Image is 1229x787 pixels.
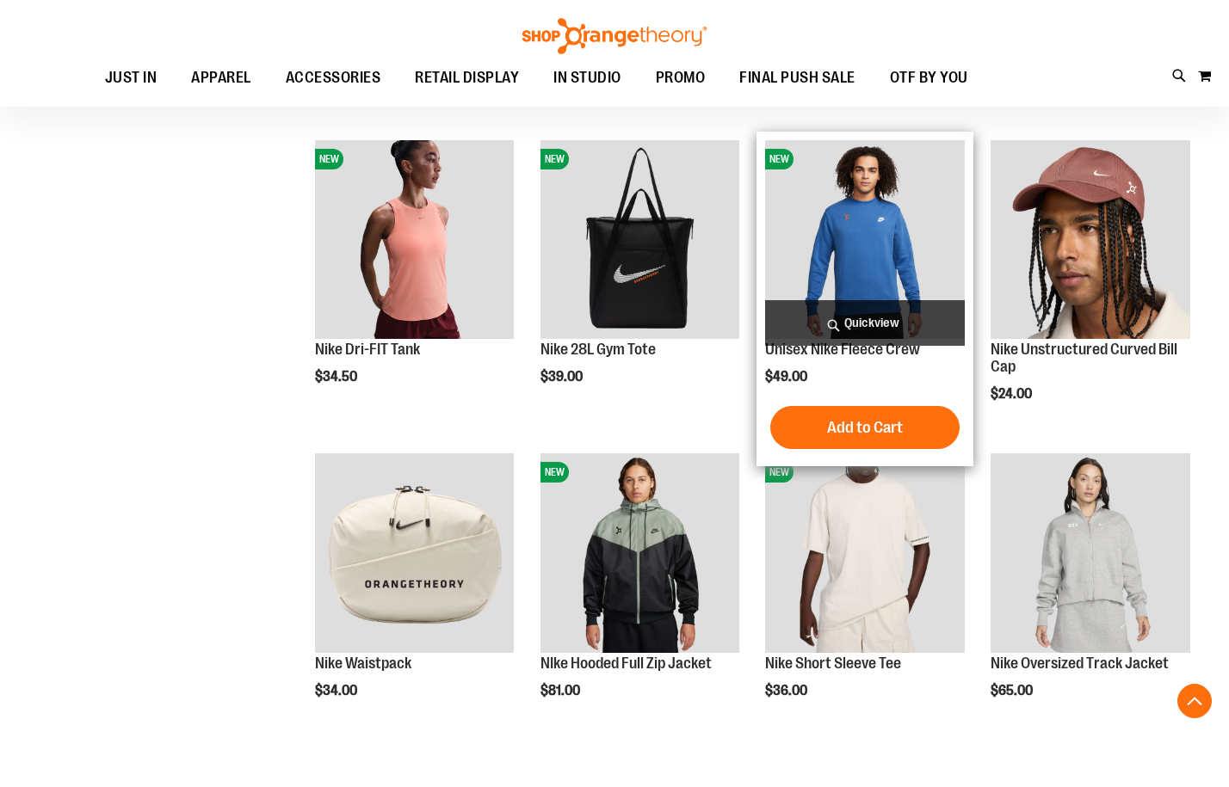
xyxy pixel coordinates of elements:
a: OTF BY YOU [873,58,985,98]
img: Nike Short Sleeve Tee [765,453,965,653]
span: $36.00 [765,683,810,698]
span: NEW [765,462,794,483]
img: Nike Dri-FIT Tank [315,140,515,340]
span: Add to Cart [827,418,903,437]
a: Nike Unstructured Curved Bill Cap [991,341,1177,375]
span: $49.00 [765,369,810,384]
a: Unisex Nike Fleece Crew [765,341,920,358]
a: Nike Oversized Track Jacket [991,453,1190,655]
span: JUST IN [105,58,157,97]
img: Unisex Nike Fleece Crew [765,140,965,340]
span: NEW [540,462,569,483]
a: Nike Dri-FIT Tank [315,341,420,358]
span: $34.00 [315,683,360,698]
span: $81.00 [540,683,583,698]
span: NEW [540,149,569,169]
a: APPAREL [174,58,269,97]
span: $34.50 [315,369,360,384]
button: Add to Cart [770,406,960,449]
div: product [532,445,749,741]
img: Nike Unstructured Curved Bill Cap [991,140,1190,340]
a: Nike Waistpack [315,453,515,655]
span: OTF BY YOU [890,58,968,97]
span: $65.00 [991,683,1035,698]
div: product [757,132,973,466]
a: RETAIL DISPLAY [398,58,536,98]
a: NIke Hooded Full Zip Jacket [540,655,712,672]
a: Nike Oversized Track Jacket [991,655,1169,672]
img: Nike Waistpack [315,453,515,653]
span: NEW [315,149,343,169]
div: product [982,132,1199,446]
a: IN STUDIO [536,58,639,98]
span: PROMO [656,58,706,97]
span: RETAIL DISPLAY [415,58,519,97]
a: Nike Waistpack [315,655,411,672]
a: PROMO [639,58,723,98]
a: Quickview [765,300,965,346]
a: Nike Short Sleeve TeeNEW [765,453,965,655]
span: $39.00 [540,369,585,384]
a: Nike 28L Gym ToteNEW [540,140,740,342]
span: NEW [765,149,794,169]
span: ACCESSORIES [286,58,381,97]
span: IN STUDIO [553,58,621,97]
div: product [306,445,523,741]
div: product [982,445,1199,741]
a: Nike 28L Gym Tote [540,341,656,358]
img: Nike 28L Gym Tote [540,140,740,340]
a: Unisex Nike Fleece CrewNEW [765,140,965,342]
span: $24.00 [991,386,1034,402]
a: NIke Hooded Full Zip JacketNEW [540,453,740,655]
span: FINAL PUSH SALE [739,58,855,97]
div: product [757,445,973,741]
div: product [306,132,523,428]
a: Nike Short Sleeve Tee [765,655,901,672]
img: Nike Oversized Track Jacket [991,453,1190,653]
button: Back To Top [1177,684,1212,718]
a: Nike Dri-FIT TankNEW [315,140,515,342]
a: JUST IN [88,58,175,98]
img: Shop Orangetheory [520,18,709,54]
a: FINAL PUSH SALE [722,58,873,98]
span: APPAREL [191,58,251,97]
a: ACCESSORIES [269,58,398,98]
div: product [532,132,749,428]
a: Nike Unstructured Curved Bill Cap [991,140,1190,342]
img: NIke Hooded Full Zip Jacket [540,453,740,653]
